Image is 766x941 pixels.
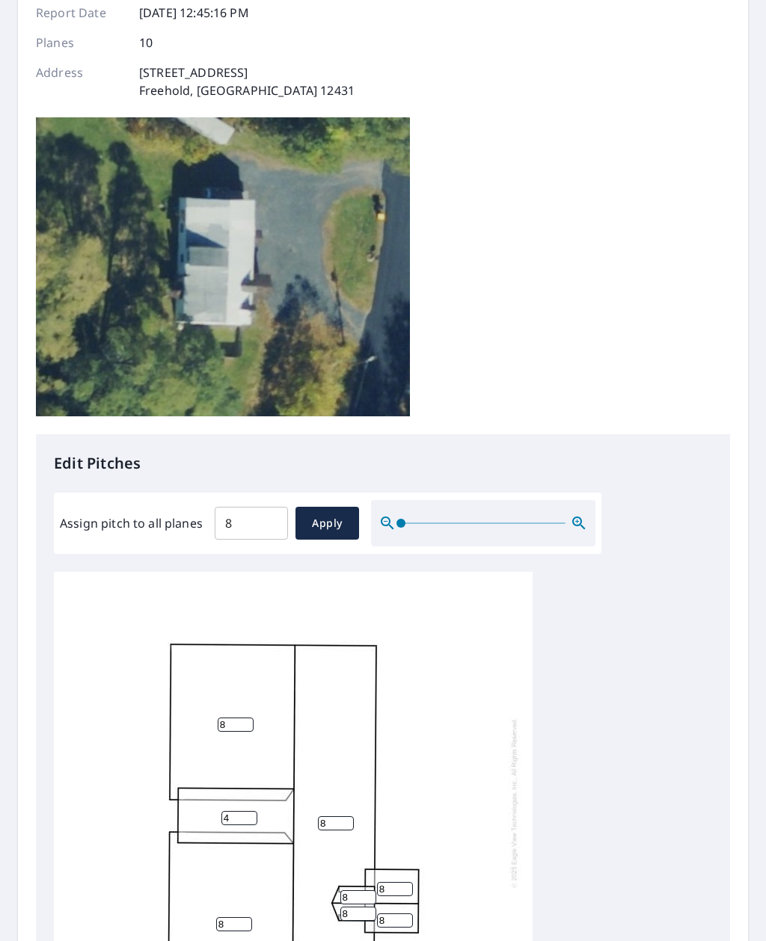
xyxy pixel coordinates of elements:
[36,117,410,416] img: Top image
[307,514,347,533] span: Apply
[295,507,359,540] button: Apply
[54,452,712,475] p: Edit Pitches
[36,64,126,99] p: Address
[139,4,249,22] p: [DATE] 12:45:16 PM
[139,64,355,99] p: [STREET_ADDRESS] Freehold, [GEOGRAPHIC_DATA] 12431
[60,514,203,532] label: Assign pitch to all planes
[36,4,126,22] p: Report Date
[139,34,153,52] p: 10
[215,502,288,544] input: 00.0
[36,34,126,52] p: Planes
